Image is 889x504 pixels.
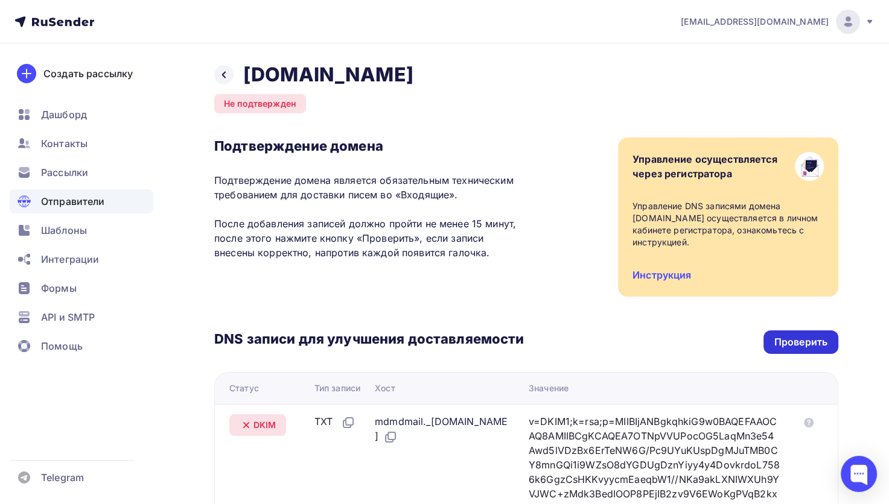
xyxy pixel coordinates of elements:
[632,152,777,181] div: Управление осуществляется через регистратора
[10,218,153,242] a: Шаблоны
[41,165,88,180] span: Рассылки
[214,173,524,260] p: Подтверждение домена является обязательным техническим требованием для доставки писем во «Входящи...
[375,382,395,394] div: Хост
[41,281,77,295] span: Формы
[214,330,524,350] h3: DNS записи для улучшения доставляемости
[681,16,829,28] span: [EMAIL_ADDRESS][DOMAIN_NAME]
[41,252,99,266] span: Интеграции
[632,200,824,248] div: Управление DNS записями домена [DOMAIN_NAME] осуществляется в личном кабинете регистратора, ознак...
[41,310,95,324] span: API и SMTP
[41,136,88,151] span: Контакты
[10,160,153,184] a: Рассылки
[774,335,827,349] div: Проверить
[41,194,105,209] span: Отправители
[229,382,259,394] div: Статус
[681,10,875,34] a: [EMAIL_ADDRESS][DOMAIN_NAME]
[214,137,524,154] h3: Подтверждение домена
[10,189,153,213] a: Отправители
[214,94,306,113] div: Не подтвержден
[41,339,83,353] span: Помощь
[43,66,133,81] div: Создать рассылку
[375,414,509,444] div: mdmdmail._[DOMAIN_NAME]
[314,414,355,430] div: TXT
[314,382,360,394] div: Тип записи
[243,63,413,87] h2: [DOMAIN_NAME]
[529,382,569,394] div: Значение
[253,419,276,431] span: DKIM
[10,276,153,300] a: Формы
[41,107,87,122] span: Дашборд
[41,470,84,485] span: Telegram
[10,102,153,127] a: Дашборд
[632,269,691,281] a: Инструкция
[10,131,153,156] a: Контакты
[41,223,87,238] span: Шаблоны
